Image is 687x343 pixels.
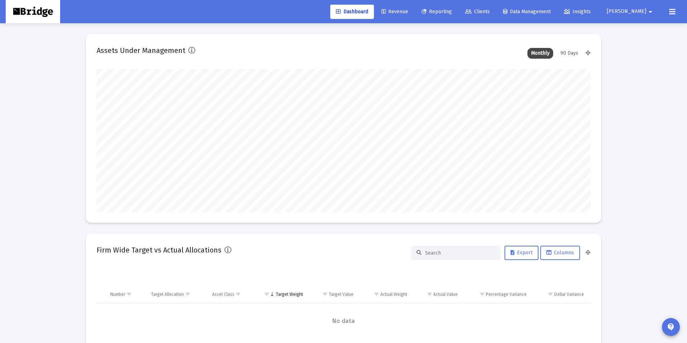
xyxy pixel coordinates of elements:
[546,250,574,256] span: Columns
[598,4,663,19] button: [PERSON_NAME]
[359,286,412,303] td: Column Actual Weight
[427,291,432,297] span: Show filter options for column 'Actual Value'
[212,291,234,297] div: Asset Class
[527,48,553,59] div: Monthly
[607,9,646,15] span: [PERSON_NAME]
[207,286,255,303] td: Column Asset Class
[554,291,584,297] div: Dollar Variance
[558,5,596,19] a: Insights
[97,317,590,325] span: No data
[97,244,221,256] h2: Firm Wide Target vs Actual Allocations
[416,5,458,19] a: Reporting
[264,291,269,297] span: Show filter options for column 'Target Weight'
[11,5,55,19] img: Dashboard
[425,250,495,256] input: Search
[254,286,308,303] td: Column Target Weight
[330,5,374,19] a: Dashboard
[185,291,190,297] span: Show filter options for column 'Target Allocation'
[497,5,556,19] a: Data Management
[97,269,590,339] div: Data grid
[479,291,485,297] span: Show filter options for column 'Percentage Variance'
[505,246,539,260] button: Export
[376,5,414,19] a: Revenue
[374,291,379,297] span: Show filter options for column 'Actual Weight'
[433,291,458,297] div: Actual Value
[459,5,496,19] a: Clients
[667,323,675,331] mat-icon: contact_support
[336,9,368,15] span: Dashboard
[564,9,591,15] span: Insights
[503,9,551,15] span: Data Management
[532,286,590,303] td: Column Dollar Variance
[422,9,452,15] span: Reporting
[126,291,132,297] span: Show filter options for column 'Number'
[463,286,531,303] td: Column Percentage Variance
[322,291,328,297] span: Show filter options for column 'Target Value'
[97,45,185,56] h2: Assets Under Management
[557,48,582,59] div: 90 Days
[548,291,553,297] span: Show filter options for column 'Dollar Variance'
[380,291,407,297] div: Actual Weight
[329,291,354,297] div: Target Value
[646,5,655,19] mat-icon: arrow_drop_down
[511,250,532,256] span: Export
[235,291,241,297] span: Show filter options for column 'Asset Class'
[151,291,184,297] div: Target Allocation
[308,286,359,303] td: Column Target Value
[540,246,580,260] button: Columns
[381,9,408,15] span: Revenue
[486,291,527,297] div: Percentage Variance
[105,286,146,303] td: Column Number
[276,291,303,297] div: Target Weight
[146,286,207,303] td: Column Target Allocation
[110,291,125,297] div: Number
[465,9,490,15] span: Clients
[412,286,463,303] td: Column Actual Value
